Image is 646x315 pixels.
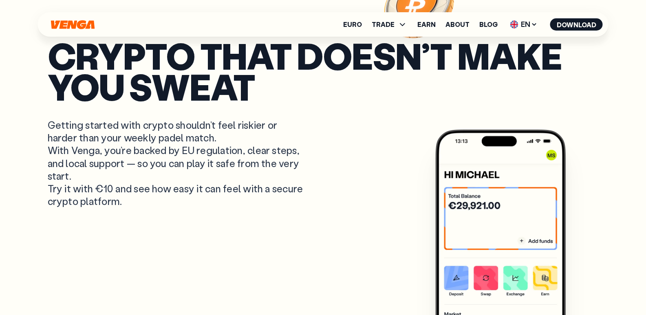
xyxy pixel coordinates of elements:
[372,20,408,29] span: TRADE
[479,21,498,28] a: Blog
[510,20,518,29] img: flag-uk
[445,21,470,28] a: About
[417,21,436,28] a: Earn
[48,40,599,102] p: Crypto that doesn’t make you sweat
[50,20,96,29] svg: Home
[507,18,540,31] span: EN
[372,21,395,28] span: TRADE
[48,119,305,207] p: Getting started with crypto shouldn’t feel riskier or harder than your weekly padel match. With V...
[550,18,603,31] button: Download
[343,21,362,28] a: Euro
